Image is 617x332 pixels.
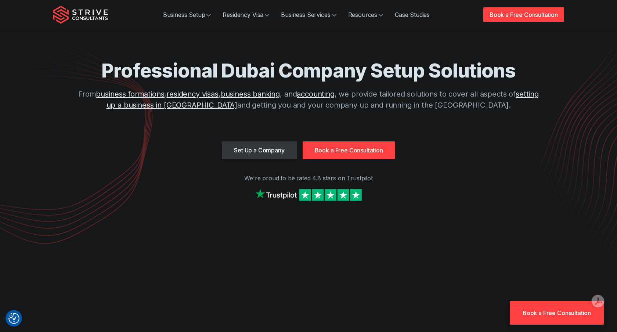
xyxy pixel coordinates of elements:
a: Set Up a Company [222,141,296,159]
img: Revisit consent button [8,313,19,324]
img: Strive Consultants [53,6,108,24]
a: Book a Free Consultation [483,7,564,22]
a: business formations [96,90,164,98]
a: Resources [342,7,389,22]
a: Business Services [275,7,342,22]
a: business banking [221,90,280,98]
a: Book a Free Consultation [303,141,395,159]
a: Business Setup [157,7,217,22]
a: accounting [297,90,334,98]
h1: Professional Dubai Company Setup Solutions [73,59,544,83]
img: Strive on Trustpilot [253,187,364,203]
a: residency visas [166,90,219,98]
p: From , , , and , we provide tailored solutions to cover all aspects of and getting you and your c... [73,89,544,111]
a: Book a Free Consultation [510,301,604,325]
a: Residency Visa [217,7,275,22]
p: We're proud to be rated 4.8 stars on Trustpilot [53,174,564,183]
button: Consent Preferences [8,313,19,324]
a: Case Studies [389,7,436,22]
